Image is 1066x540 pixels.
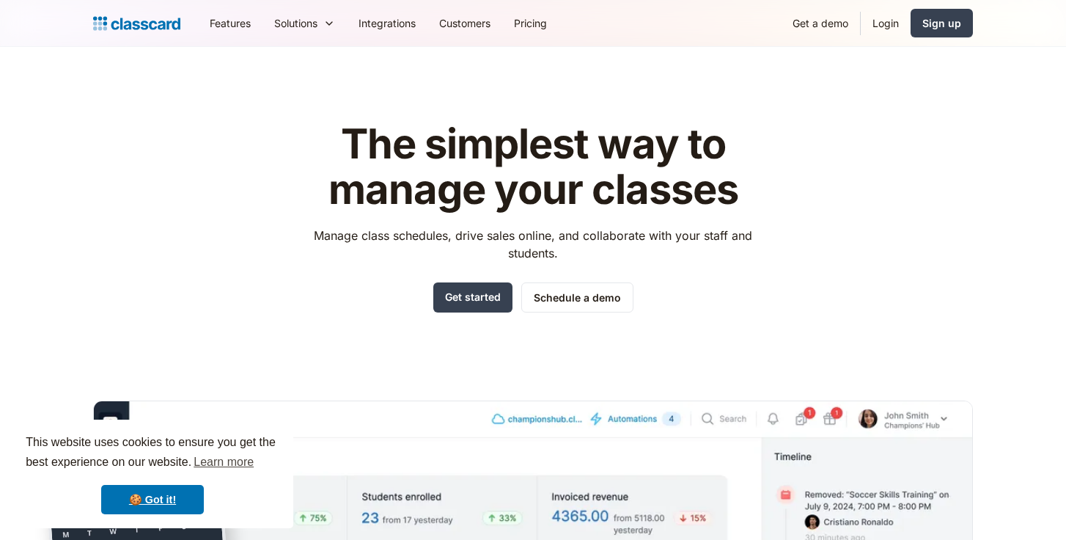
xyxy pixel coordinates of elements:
a: Customers [427,7,502,40]
a: Pricing [502,7,559,40]
a: Features [198,7,262,40]
a: Login [861,7,911,40]
div: Solutions [274,15,317,31]
a: Get a demo [781,7,860,40]
a: Integrations [347,7,427,40]
a: learn more about cookies [191,451,256,473]
a: Get started [433,282,512,313]
a: Sign up [911,9,973,37]
div: Sign up [922,15,961,31]
a: home [93,13,180,34]
span: This website uses cookies to ensure you get the best experience on our website. [26,434,279,473]
div: Solutions [262,7,347,40]
a: dismiss cookie message [101,485,204,514]
p: Manage class schedules, drive sales online, and collaborate with your staff and students. [301,227,766,262]
a: Schedule a demo [521,282,633,313]
div: cookieconsent [12,420,293,528]
h1: The simplest way to manage your classes [301,122,766,212]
